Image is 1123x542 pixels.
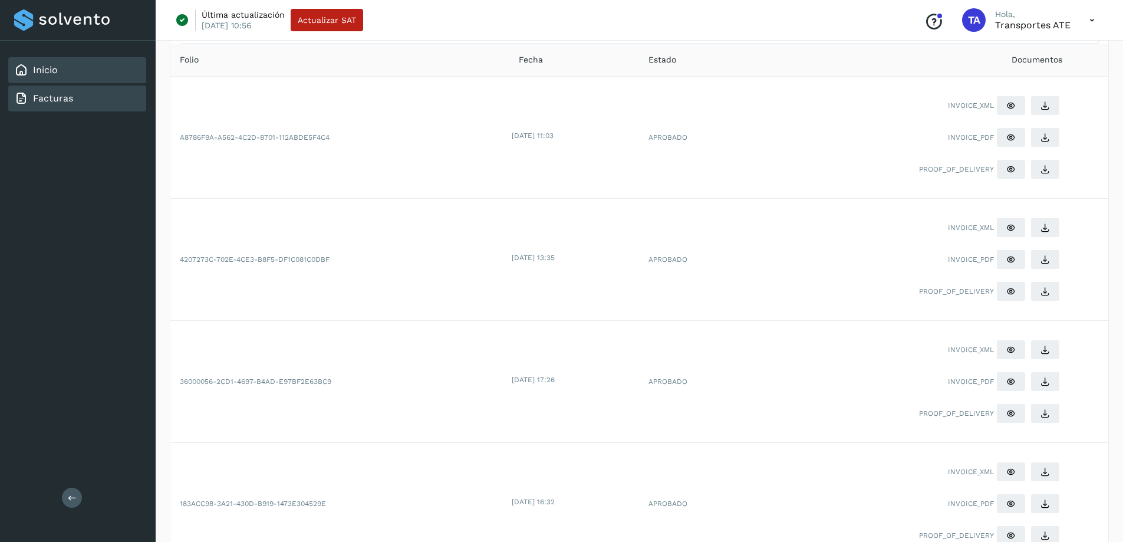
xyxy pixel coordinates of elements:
span: PROOF_OF_DELIVERY [919,408,994,419]
div: Facturas [8,86,146,111]
button: Actualizar SAT [291,9,363,31]
span: Actualizar SAT [298,16,356,24]
span: INVOICE_XML [948,100,994,111]
span: INVOICE_PDF [948,498,994,509]
span: INVOICE_XML [948,467,994,477]
span: PROOF_OF_DELIVERY [919,286,994,297]
span: Estado [648,54,676,66]
span: Folio [180,54,199,66]
span: INVOICE_PDF [948,132,994,143]
a: Inicio [33,64,58,75]
span: INVOICE_XML [948,222,994,233]
td: 4207273C-702E-4CE3-B8F5-DF1C081C0DBF [170,199,509,321]
a: Facturas [33,93,73,104]
div: [DATE] 11:03 [512,130,637,141]
p: Hola, [995,9,1071,19]
td: APROBADO [639,77,755,199]
td: APROBADO [639,199,755,321]
div: [DATE] 16:32 [512,497,637,507]
span: INVOICE_XML [948,344,994,355]
div: [DATE] 17:26 [512,375,637,385]
div: Inicio [8,57,146,83]
td: 36000056-2CD1-4697-B4AD-E97BF2E63BC9 [170,321,509,443]
span: PROOF_OF_DELIVERY [919,164,994,175]
span: Fecha [519,54,543,66]
span: PROOF_OF_DELIVERY [919,530,994,541]
p: Última actualización [202,9,285,20]
p: Transportes ATE [995,19,1071,31]
span: Documentos [1012,54,1062,66]
td: A8786F9A-A562-4C2D-8701-112ABDE5F4C4 [170,77,509,199]
span: INVOICE_PDF [948,376,994,387]
p: [DATE] 10:56 [202,20,252,31]
div: [DATE] 13:35 [512,252,637,263]
span: INVOICE_PDF [948,254,994,265]
td: APROBADO [639,321,755,443]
